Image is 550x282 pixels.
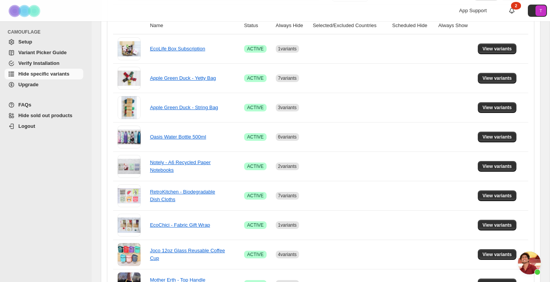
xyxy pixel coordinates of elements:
a: Hide sold out products [5,110,83,121]
span: ACTIVE [247,222,264,228]
button: Avatar with initials T [528,5,547,17]
span: Hide specific variants [18,71,70,77]
a: Notely - A6 Recycled Paper Notebooks [150,160,211,173]
a: Variant Picker Guide [5,47,83,58]
button: View variants [478,44,516,54]
span: 1 variants [278,46,297,52]
span: App Support [459,8,487,13]
a: Oasis Water Bottle 500ml [150,134,206,140]
span: 6 variants [278,134,297,140]
a: Joco 12oz Glass Reusable Coffee Cup [150,248,225,261]
th: Scheduled Hide [390,17,436,34]
span: View variants [482,222,512,228]
span: ACTIVE [247,46,264,52]
div: 2 [511,2,521,10]
img: Camouflage [6,0,44,21]
a: Logout [5,121,83,132]
button: View variants [478,102,516,113]
a: Open chat [518,251,541,274]
span: View variants [482,134,512,140]
span: 7 variants [278,193,297,198]
span: Setup [18,39,32,45]
a: Upgrade [5,79,83,90]
span: ACTIVE [247,105,264,111]
span: Avatar with initials T [535,5,546,16]
a: EcoChici - Fabric Gift Wrap [150,222,210,228]
span: Hide sold out products [18,113,73,118]
span: Logout [18,123,35,129]
button: View variants [478,73,516,84]
span: View variants [482,105,512,111]
a: Setup [5,37,83,47]
a: Verify Installation [5,58,83,69]
span: View variants [482,193,512,199]
a: Apple Green Duck - Yetty Bag [150,75,216,81]
th: Always Show [436,17,476,34]
span: View variants [482,251,512,258]
span: View variants [482,46,512,52]
button: View variants [478,190,516,201]
a: Apple Green Duck - String Bag [150,105,218,110]
img: Joco 12oz Glass Reusable Coffee Cup [118,243,141,266]
span: 1 variants [278,222,297,228]
span: View variants [482,75,512,81]
a: Hide specific variants [5,69,83,79]
span: CAMOUFLAGE [8,29,86,35]
text: T [540,8,542,13]
a: RetroKitchen - Biodegradable Dish Cloths [150,189,215,202]
button: View variants [478,220,516,230]
span: ACTIVE [247,134,264,140]
span: Variant Picker Guide [18,50,66,55]
span: ACTIVE [247,75,264,81]
th: Selected/Excluded Countries [311,17,390,34]
span: 4 variants [278,252,297,257]
span: 3 variants [278,105,297,110]
th: Always Hide [273,17,311,34]
th: Status [242,17,273,34]
button: View variants [478,132,516,142]
span: FAQs [18,102,31,108]
span: 2 variants [278,164,297,169]
span: Verify Installation [18,60,60,66]
span: ACTIVE [247,251,264,258]
button: View variants [478,161,516,172]
span: 7 variants [278,76,297,81]
th: Name [148,17,242,34]
a: FAQs [5,100,83,110]
span: View variants [482,163,512,169]
a: 2 [508,7,516,15]
button: View variants [478,249,516,260]
a: EcoLife Box Subscription [150,46,205,52]
span: ACTIVE [247,193,264,199]
span: Upgrade [18,82,39,87]
span: ACTIVE [247,163,264,169]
